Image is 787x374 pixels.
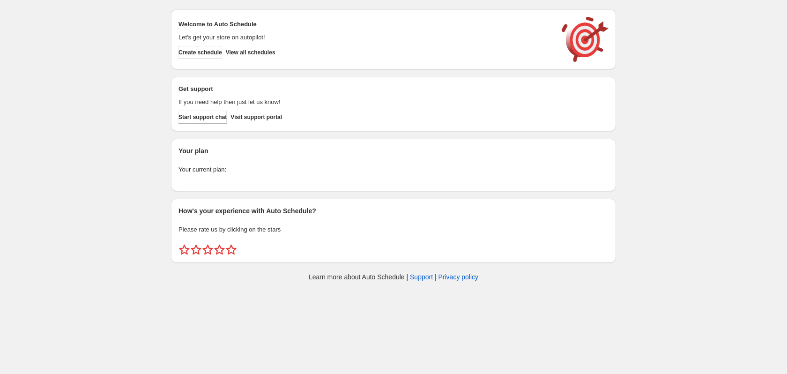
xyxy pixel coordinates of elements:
[230,111,282,124] a: Visit support portal
[178,49,222,56] span: Create schedule
[178,146,609,156] h2: Your plan
[309,272,478,282] p: Learn more about Auto Schedule | |
[178,111,227,124] a: Start support chat
[178,97,552,107] p: If you need help then just let us know!
[410,273,433,281] a: Support
[178,46,222,59] button: Create schedule
[438,273,479,281] a: Privacy policy
[178,225,609,234] p: Please rate us by clicking on the stars
[178,165,609,174] p: Your current plan:
[178,113,227,121] span: Start support chat
[178,206,609,216] h2: How's your experience with Auto Schedule?
[230,113,282,121] span: Visit support portal
[178,33,552,42] p: Let's get your store on autopilot!
[226,46,275,59] button: View all schedules
[226,49,275,56] span: View all schedules
[178,20,552,29] h2: Welcome to Auto Schedule
[178,84,552,94] h2: Get support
